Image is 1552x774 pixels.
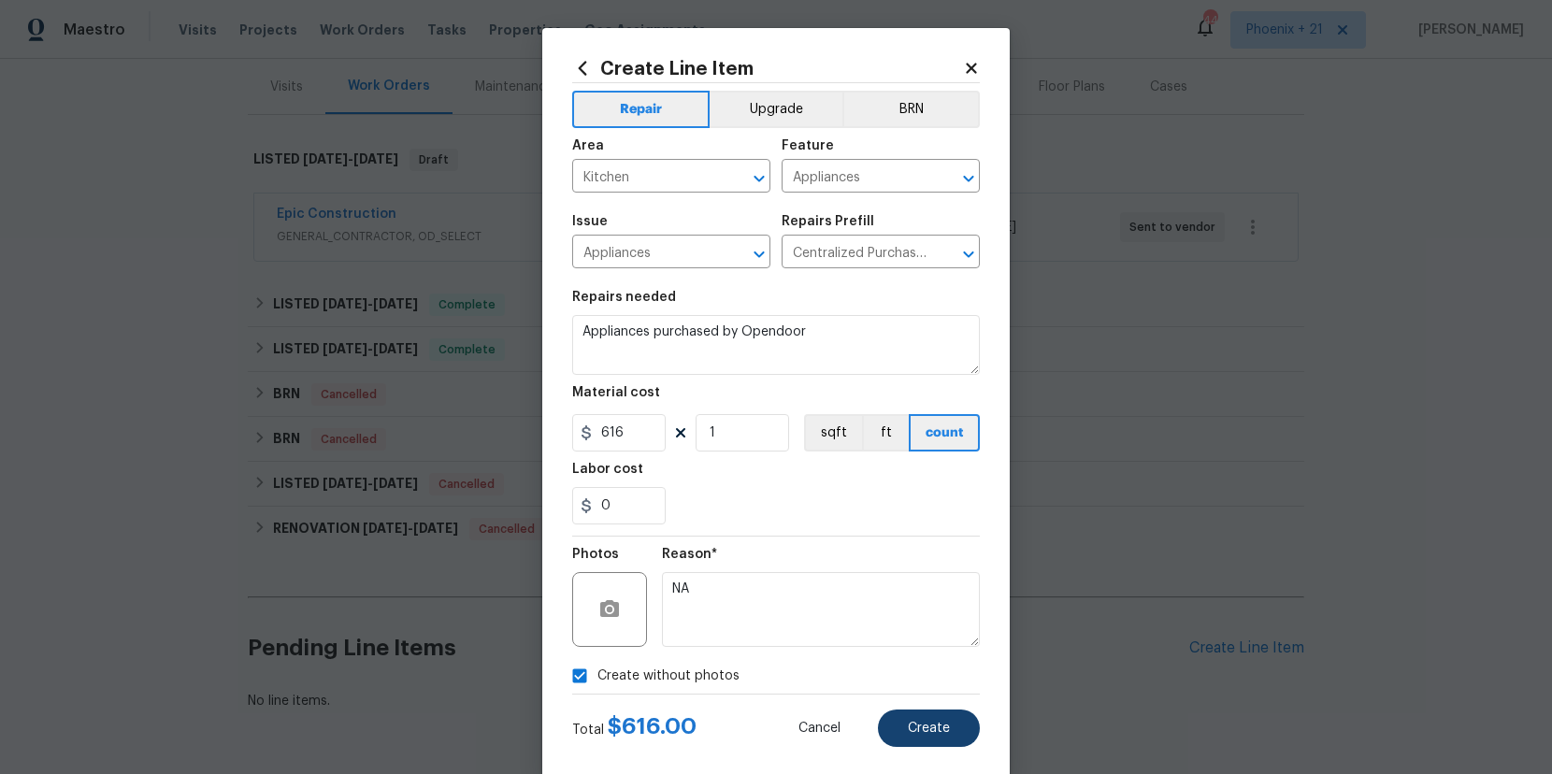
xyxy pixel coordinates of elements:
button: Create [878,709,980,747]
h5: Issue [572,215,608,228]
h5: Labor cost [572,463,643,476]
h5: Feature [782,139,834,152]
button: count [909,414,980,451]
textarea: NA [662,572,980,647]
span: Create without photos [597,666,740,686]
h5: Area [572,139,604,152]
span: $ 616.00 [608,715,697,738]
button: Open [956,165,982,192]
button: Open [746,241,772,267]
span: Create [908,722,950,736]
button: Open [746,165,772,192]
h2: Create Line Item [572,58,963,79]
span: Cancel [798,722,841,736]
div: Total [572,717,697,739]
h5: Repairs Prefill [782,215,874,228]
button: BRN [842,91,980,128]
button: Upgrade [710,91,843,128]
textarea: Appliances purchased by Opendoor [572,315,980,375]
h5: Photos [572,548,619,561]
h5: Reason* [662,548,717,561]
button: sqft [804,414,862,451]
button: Cancel [769,709,870,747]
h5: Repairs needed [572,291,676,304]
button: Repair [572,91,710,128]
button: Open [956,241,982,267]
button: ft [862,414,909,451]
h5: Material cost [572,386,660,399]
